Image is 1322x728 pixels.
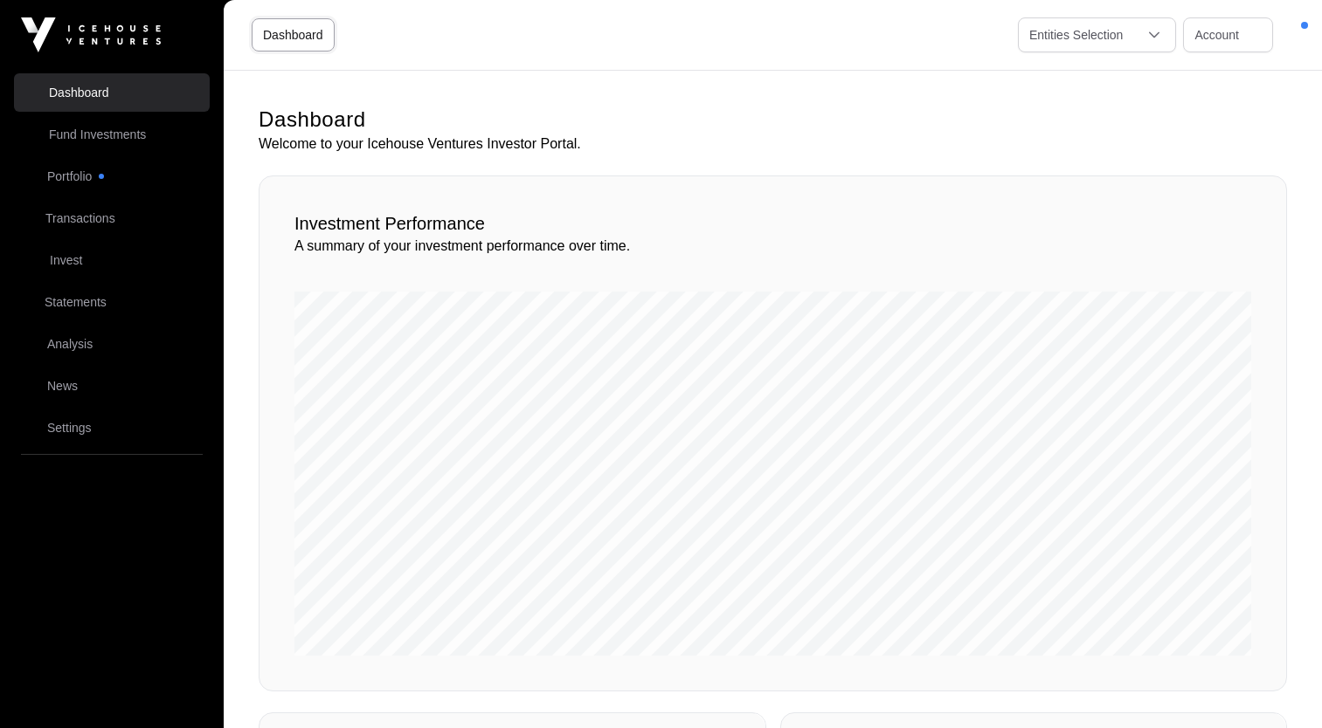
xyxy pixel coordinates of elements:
p: A summary of your investment performance over time. [294,236,1251,257]
a: Dashboard [14,73,210,112]
a: Portfolio [14,157,210,196]
p: Welcome to your Icehouse Ventures Investor Portal. [259,134,1287,155]
div: Chatwidget [1235,644,1322,728]
a: Analysis [14,325,210,363]
button: Account [1183,17,1273,52]
h1: Dashboard [259,106,1287,134]
img: Icehouse Ventures Logo [21,17,161,52]
div: Entities Selection [1019,18,1133,52]
a: Dashboard [252,18,338,52]
h2: Investment Performance [294,211,1251,236]
a: News [14,367,210,405]
a: Invest [14,241,210,279]
a: Settings [14,409,210,447]
a: Fund Investments [14,115,210,154]
iframe: Chat Widget [1235,644,1322,728]
a: Transactions [14,199,210,237]
a: Statements [14,283,210,321]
